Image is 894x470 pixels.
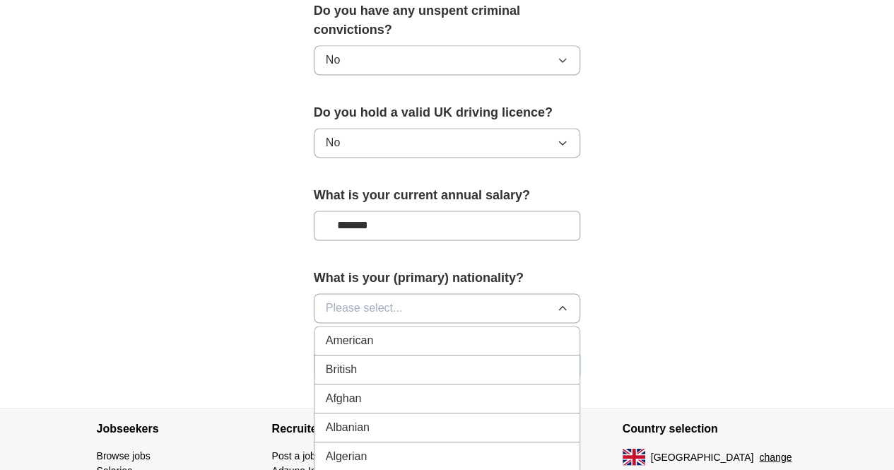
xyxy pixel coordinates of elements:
[326,52,340,69] span: No
[326,419,370,436] span: Albanian
[326,134,340,151] span: No
[314,1,581,40] label: Do you have any unspent criminal convictions?
[272,450,316,461] a: Post a job
[623,409,798,448] h4: Country selection
[326,332,374,349] span: American
[97,450,151,461] a: Browse jobs
[314,186,581,205] label: What is your current annual salary?
[326,361,357,378] span: British
[314,128,581,158] button: No
[651,450,754,464] span: [GEOGRAPHIC_DATA]
[314,293,581,323] button: Please select...
[623,448,645,465] img: UK flag
[314,103,581,122] label: Do you hold a valid UK driving licence?
[314,45,581,75] button: No
[759,450,792,464] button: change
[326,390,362,407] span: Afghan
[326,300,403,317] span: Please select...
[314,269,581,288] label: What is your (primary) nationality?
[326,448,367,465] span: Algerian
